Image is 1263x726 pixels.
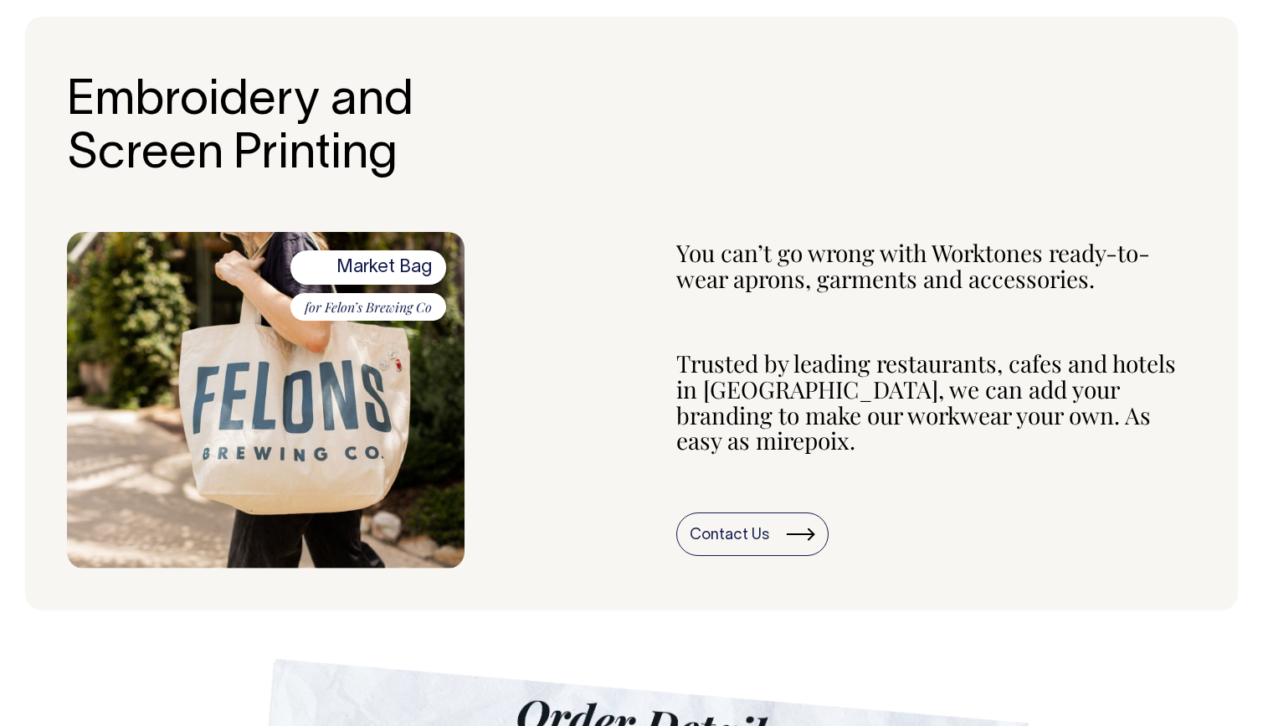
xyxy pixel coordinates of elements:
img: Bespoke [67,232,465,569]
span: for Felon’s Brewing Co [290,293,446,322]
p: You can’t go wrong with Worktones ready-to-wear aprons, garments and accessories. [676,240,1196,292]
p: Trusted by leading restaurants, cafes and hotels in [GEOGRAPHIC_DATA], we can add your branding t... [676,351,1196,454]
a: Contact Us [676,512,829,556]
span: Market Bag [290,250,446,284]
h2: Embroidery and Screen Printing [67,75,548,183]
